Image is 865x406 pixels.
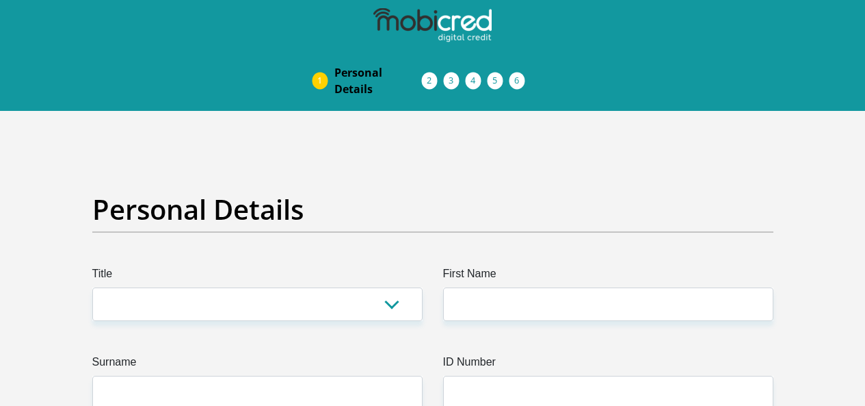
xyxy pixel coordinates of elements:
[92,354,423,376] label: Surname
[92,193,773,226] h2: Personal Details
[443,266,773,288] label: First Name
[323,59,433,103] a: PersonalDetails
[443,288,773,321] input: First Name
[334,64,422,97] span: Personal Details
[443,354,773,376] label: ID Number
[92,266,423,288] label: Title
[373,8,491,42] img: mobicred logo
